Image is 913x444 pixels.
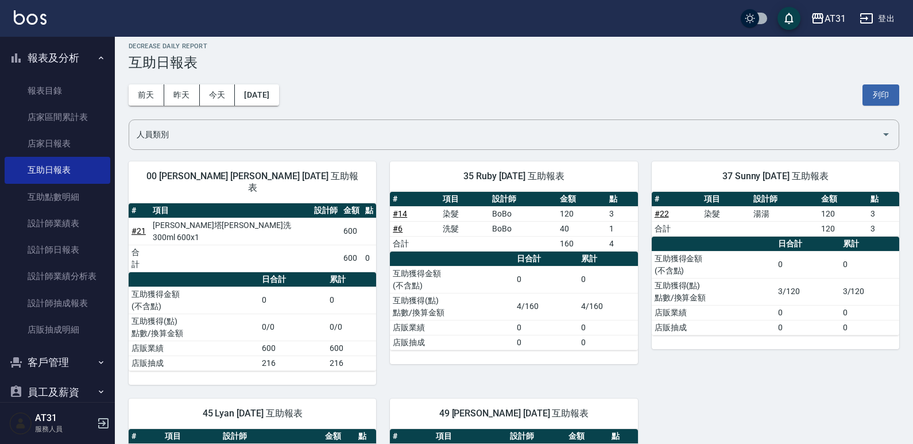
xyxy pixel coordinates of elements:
[129,203,150,218] th: #
[322,429,355,444] th: 金額
[578,293,637,320] td: 4/160
[862,84,899,106] button: 列印
[840,237,899,252] th: 累計
[5,210,110,237] a: 設計師業績表
[129,287,259,314] td: 互助獲得金額 (不含點)
[129,55,899,71] h3: 互助日報表
[666,171,885,182] span: 37 Sunny [DATE] 互助報表
[404,171,624,182] span: 35 Ruby [DATE] 互助報表
[514,320,578,335] td: 0
[142,408,362,419] span: 45 Lyan [DATE] 互助報表
[440,221,489,236] td: 洗髮
[777,7,800,30] button: save
[5,348,110,377] button: 客戶管理
[652,237,899,335] table: a dense table
[327,272,376,287] th: 累計
[5,78,110,104] a: 報表目錄
[652,320,776,335] td: 店販抽成
[514,252,578,267] th: 日合計
[652,221,701,236] td: 合計
[514,266,578,293] td: 0
[142,171,362,194] span: 00 [PERSON_NAME] [PERSON_NAME] [DATE] 互助報表
[362,203,376,218] th: 點
[489,192,557,207] th: 設計師
[404,408,624,419] span: 49 [PERSON_NAME] [DATE] 互助報表
[390,236,439,251] td: 合計
[5,263,110,289] a: 設計師業績分析表
[355,429,377,444] th: 點
[868,206,899,221] td: 3
[5,377,110,407] button: 員工及薪資
[652,251,776,278] td: 互助獲得金額 (不含點)
[5,157,110,183] a: 互助日報表
[514,293,578,320] td: 4/160
[131,226,146,235] a: #21
[5,316,110,343] a: 店販抽成明細
[609,429,638,444] th: 點
[701,206,750,221] td: 染髮
[259,314,327,341] td: 0/0
[652,192,899,237] table: a dense table
[311,203,341,218] th: 設計師
[14,10,47,25] img: Logo
[557,236,606,251] td: 160
[259,356,327,370] td: 216
[557,206,606,221] td: 120
[235,84,278,106] button: [DATE]
[362,245,376,272] td: 0
[129,341,259,356] td: 店販業績
[818,192,868,207] th: 金額
[877,125,895,144] button: Open
[129,314,259,341] td: 互助獲得(點) 點數/換算金額
[327,356,376,370] td: 216
[9,412,32,435] img: Person
[134,125,877,145] input: 人員名稱
[557,221,606,236] td: 40
[775,278,840,305] td: 3/120
[393,224,403,233] a: #6
[129,84,164,106] button: 前天
[390,429,433,444] th: #
[578,252,637,267] th: 累計
[652,305,776,320] td: 店販業績
[390,293,514,320] td: 互助獲得(點) 點數/換算金額
[840,305,899,320] td: 0
[840,320,899,335] td: 0
[868,192,899,207] th: 點
[5,104,110,130] a: 店家區間累計表
[855,8,899,29] button: 登出
[489,206,557,221] td: BoBo
[750,192,818,207] th: 設計師
[5,43,110,73] button: 報表及分析
[5,130,110,157] a: 店家日報表
[578,335,637,350] td: 0
[433,429,507,444] th: 項目
[341,245,362,272] td: 600
[818,221,868,236] td: 120
[259,341,327,356] td: 600
[566,429,609,444] th: 金額
[129,429,162,444] th: #
[327,314,376,341] td: 0/0
[200,84,235,106] button: 今天
[129,203,376,272] table: a dense table
[150,203,311,218] th: 項目
[35,424,94,434] p: 服務人員
[652,278,776,305] td: 互助獲得(點) 點數/換算金額
[259,272,327,287] th: 日合計
[341,218,362,245] td: 600
[655,209,669,218] a: #22
[220,429,322,444] th: 設計師
[818,206,868,221] td: 120
[606,206,638,221] td: 3
[150,218,311,245] td: [PERSON_NAME]塔[PERSON_NAME]洗300ml 600x1
[806,7,850,30] button: AT31
[162,429,220,444] th: 項目
[440,192,489,207] th: 項目
[129,245,150,272] td: 合計
[775,320,840,335] td: 0
[440,206,489,221] td: 染髮
[868,221,899,236] td: 3
[390,192,439,207] th: #
[750,206,818,221] td: 湯湯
